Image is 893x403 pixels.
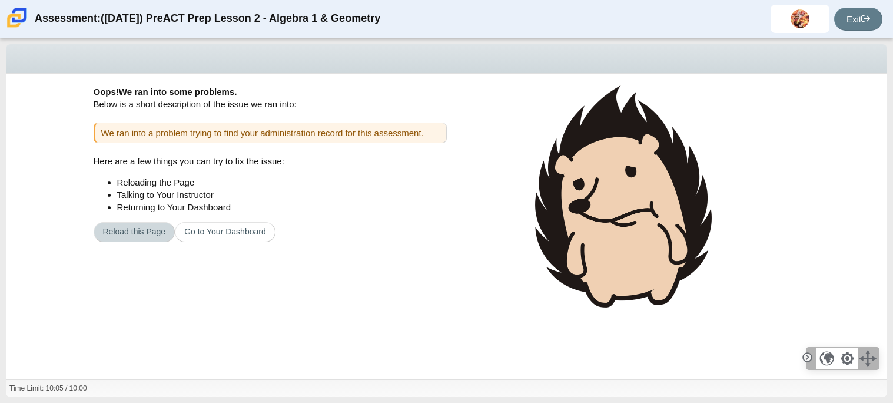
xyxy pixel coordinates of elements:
div: Click to collapse the toolbar. [800,350,815,365]
div: Click to collapse the toolbar. [807,348,816,369]
img: tyrea.williams.7f4PNT [791,9,809,28]
li: Reloading the Page [117,176,447,189]
thspan: Here are a few things you can try to fix the issue: [94,156,284,166]
thspan: Oops! [94,87,119,97]
thspan: Assessment: [35,11,101,26]
thspan: ([DATE]) PreACT Prep Lesson 2 - Algebra 1 & Geometry [101,11,380,26]
div: Time Limit: 10:05 / 10:00 [9,384,87,394]
div: Change Settings [837,348,858,369]
thspan: Below is a short description of the issue we ran into: [94,99,297,109]
div: Click and hold and drag to move the toolbar. [858,348,878,369]
a: Exit [834,8,882,31]
thspan: We ran into some problems. [119,87,237,97]
img: hedgehog-sad-large.png [535,85,712,308]
li: Talking to Your Instructor [117,189,447,201]
div: Make a selection in the page and click this button to translate it [816,348,837,369]
thspan: Go to Your Dashboard [184,227,266,236]
thspan: Exit [846,14,861,24]
button: Reload this Page [94,222,175,242]
li: Returning to Your Dashboard [117,201,447,213]
a: Go to Your Dashboard [175,222,275,242]
a: Carmen School of Science & Technology [5,22,29,32]
img: Carmen School of Science & Technology [5,5,29,30]
span: We ran into a problem trying to find your administration record for this assessment. [101,128,424,138]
